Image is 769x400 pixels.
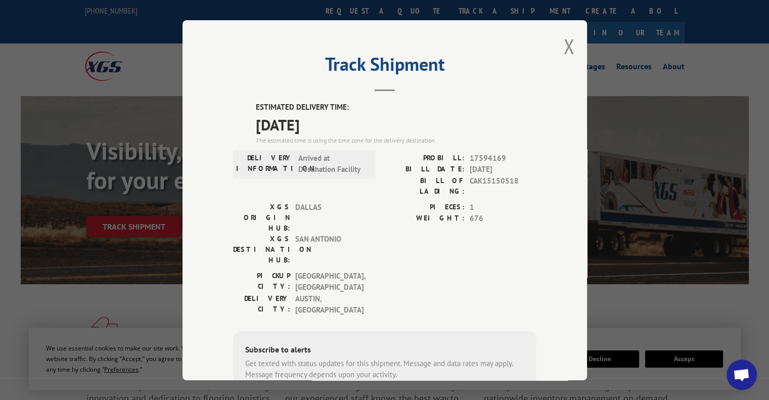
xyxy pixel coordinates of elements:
span: [GEOGRAPHIC_DATA] , [GEOGRAPHIC_DATA] [295,270,364,293]
label: BILL OF LADING: [385,175,465,196]
span: 676 [470,213,536,225]
span: SAN ANTONIO [295,233,364,265]
span: AUSTIN , [GEOGRAPHIC_DATA] [295,293,364,316]
label: DELIVERY CITY: [233,293,290,316]
span: [DATE] [470,164,536,175]
label: PIECES: [385,201,465,213]
button: Close modal [563,33,574,60]
span: Arrived at Destination Facility [298,152,367,175]
div: The estimated time is using the time zone for the delivery destination. [256,136,536,145]
label: XGS ORIGIN HUB: [233,201,290,233]
span: 1 [470,201,536,213]
span: 17594169 [470,152,536,164]
div: Get texted with status updates for this shipment. Message and data rates may apply. Message frequ... [245,358,524,380]
div: Subscribe to alerts [245,343,524,358]
span: [DATE] [256,113,536,136]
label: WEIGHT: [385,213,465,225]
label: PROBILL: [385,152,465,164]
label: BILL DATE: [385,164,465,175]
span: DALLAS [295,201,364,233]
label: PICKUP CITY: [233,270,290,293]
label: ESTIMATED DELIVERY TIME: [256,102,536,113]
div: Open chat [727,360,757,390]
label: DELIVERY INFORMATION: [236,152,293,175]
label: XGS DESTINATION HUB: [233,233,290,265]
span: CAK15150518 [470,175,536,196]
h2: Track Shipment [233,57,536,76]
